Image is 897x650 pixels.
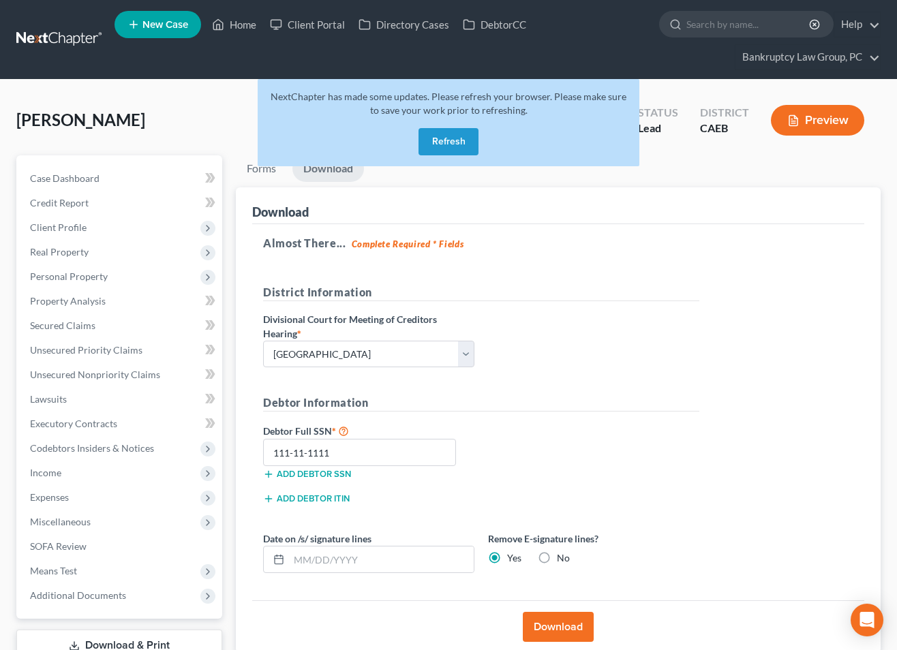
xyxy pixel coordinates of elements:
[263,531,371,546] label: Date on /s/ signature lines
[263,439,456,466] input: XXX-XX-XXXX
[30,589,126,601] span: Additional Documents
[19,362,222,387] a: Unsecured Nonpriority Claims
[456,12,533,37] a: DebtorCC
[19,289,222,313] a: Property Analysis
[30,369,160,380] span: Unsecured Nonpriority Claims
[735,45,880,69] a: Bankruptcy Law Group, PC
[252,204,309,220] div: Download
[30,467,61,478] span: Income
[30,172,100,184] span: Case Dashboard
[263,493,350,504] button: Add debtor ITIN
[700,105,749,121] div: District
[30,565,77,576] span: Means Test
[30,393,67,405] span: Lawsuits
[16,110,145,129] span: [PERSON_NAME]
[271,91,626,116] span: NextChapter has made some updates. Please refresh your browser. Please make sure to save your wor...
[851,604,883,636] div: Open Intercom Messenger
[236,155,287,182] a: Forms
[256,422,481,439] label: Debtor Full SSN
[19,166,222,191] a: Case Dashboard
[557,551,570,565] label: No
[488,531,699,546] label: Remove E-signature lines?
[30,197,89,208] span: Credit Report
[263,394,699,412] h5: Debtor Information
[30,295,106,307] span: Property Analysis
[142,20,188,30] span: New Case
[834,12,880,37] a: Help
[19,387,222,412] a: Lawsuits
[30,516,91,527] span: Miscellaneous
[523,612,594,642] button: Download
[638,105,678,121] div: Status
[289,546,474,572] input: MM/DD/YYYY
[19,534,222,559] a: SOFA Review
[19,313,222,338] a: Secured Claims
[263,284,699,301] h5: District Information
[30,246,89,258] span: Real Property
[352,238,464,249] strong: Complete Required * Fields
[263,235,853,251] h5: Almost There...
[19,412,222,436] a: Executory Contracts
[771,105,864,136] button: Preview
[205,12,263,37] a: Home
[19,338,222,362] a: Unsecured Priority Claims
[30,221,87,233] span: Client Profile
[263,469,351,480] button: Add debtor SSN
[263,12,352,37] a: Client Portal
[686,12,811,37] input: Search by name...
[30,418,117,429] span: Executory Contracts
[507,551,521,565] label: Yes
[638,121,678,136] div: Lead
[352,12,456,37] a: Directory Cases
[263,312,474,341] label: Divisional Court for Meeting of Creditors Hearing
[19,191,222,215] a: Credit Report
[30,270,108,282] span: Personal Property
[30,491,69,503] span: Expenses
[30,442,154,454] span: Codebtors Insiders & Notices
[30,320,95,331] span: Secured Claims
[700,121,749,136] div: CAEB
[30,344,142,356] span: Unsecured Priority Claims
[419,128,478,155] button: Refresh
[30,540,87,552] span: SOFA Review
